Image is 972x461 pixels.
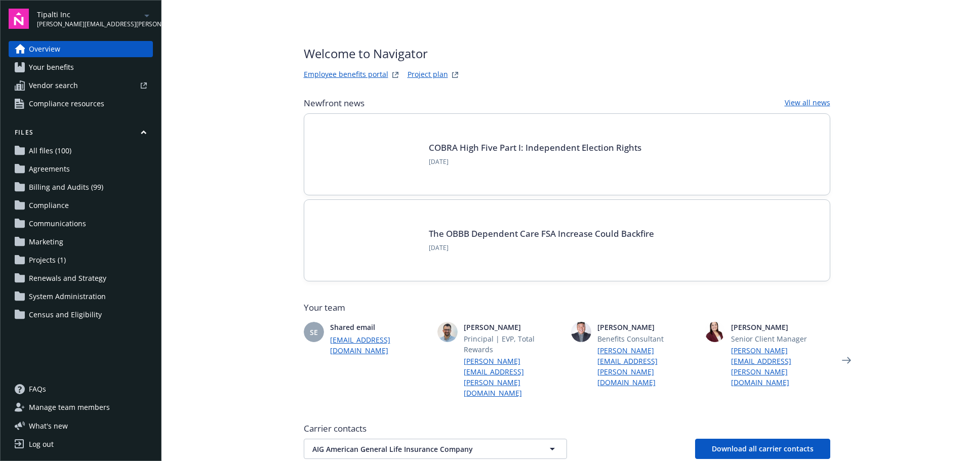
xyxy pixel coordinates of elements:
[408,69,448,81] a: Project plan
[141,9,153,21] a: arrowDropDown
[429,157,641,166] span: [DATE]
[9,381,153,397] a: FAQs
[29,270,106,286] span: Renewals and Strategy
[597,322,697,332] span: [PERSON_NAME]
[37,20,141,29] span: [PERSON_NAME][EMAIL_ADDRESS][PERSON_NAME][DOMAIN_NAME]
[29,288,106,305] span: System Administration
[310,327,318,338] span: SE
[464,356,563,398] a: [PERSON_NAME][EMAIL_ADDRESS][PERSON_NAME][DOMAIN_NAME]
[9,307,153,323] a: Census and Eligibility
[29,421,68,431] span: What ' s new
[9,143,153,159] a: All files (100)
[29,436,54,452] div: Log out
[29,59,74,75] span: Your benefits
[785,97,830,109] a: View all news
[29,96,104,112] span: Compliance resources
[29,307,102,323] span: Census and Eligibility
[9,216,153,232] a: Communications
[695,439,830,459] button: Download all carrier contacts
[449,69,461,81] a: projectPlanWebsite
[9,59,153,75] a: Your benefits
[312,444,523,454] span: AIG American General Life Insurance Company
[29,234,63,250] span: Marketing
[429,142,641,153] a: COBRA High Five Part I: Independent Election Rights
[330,322,429,332] span: Shared email
[9,41,153,57] a: Overview
[37,9,153,29] button: Tipalti Inc[PERSON_NAME][EMAIL_ADDRESS][PERSON_NAME][DOMAIN_NAME]arrowDropDown
[9,421,84,431] button: What's new
[304,423,830,435] span: Carrier contacts
[731,333,830,344] span: Senior Client Manager
[9,399,153,415] a: Manage team members
[429,228,654,239] a: The OBBB Dependent Care FSA Increase Could Backfire
[429,243,654,253] span: [DATE]
[304,45,461,63] span: Welcome to Navigator
[9,288,153,305] a: System Administration
[838,352,855,368] a: Next
[37,9,141,20] span: Tipalti Inc
[330,334,429,356] a: [EMAIL_ADDRESS][DOMAIN_NAME]
[9,234,153,250] a: Marketing
[731,345,830,388] a: [PERSON_NAME][EMAIL_ADDRESS][PERSON_NAME][DOMAIN_NAME]
[304,302,830,314] span: Your team
[304,97,364,109] span: Newfront news
[29,381,46,397] span: FAQs
[29,399,110,415] span: Manage team members
[389,69,401,81] a: striveWebsite
[29,216,86,232] span: Communications
[29,161,70,177] span: Agreements
[9,270,153,286] a: Renewals and Strategy
[597,333,697,344] span: Benefits Consultant
[712,444,814,453] span: Download all carrier contacts
[9,161,153,177] a: Agreements
[29,41,60,57] span: Overview
[9,96,153,112] a: Compliance resources
[9,77,153,94] a: Vendor search
[437,322,458,342] img: photo
[9,179,153,195] a: Billing and Audits (99)
[304,439,567,459] button: AIG American General Life Insurance Company
[464,333,563,355] span: Principal | EVP, Total Rewards
[29,143,71,159] span: All files (100)
[29,252,66,268] span: Projects (1)
[9,197,153,214] a: Compliance
[597,345,697,388] a: [PERSON_NAME][EMAIL_ADDRESS][PERSON_NAME][DOMAIN_NAME]
[705,322,725,342] img: photo
[29,77,78,94] span: Vendor search
[9,9,29,29] img: navigator-logo.svg
[304,69,388,81] a: Employee benefits portal
[29,179,103,195] span: Billing and Audits (99)
[320,130,417,179] img: BLOG-Card Image - Compliance - COBRA High Five Pt 1 07-18-25.jpg
[9,252,153,268] a: Projects (1)
[571,322,591,342] img: photo
[731,322,830,332] span: [PERSON_NAME]
[320,216,417,265] img: BLOG-Card Image - Compliance - OBBB Dep Care FSA - 08-01-25.jpg
[9,128,153,141] button: Files
[464,322,563,332] span: [PERSON_NAME]
[29,197,69,214] span: Compliance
